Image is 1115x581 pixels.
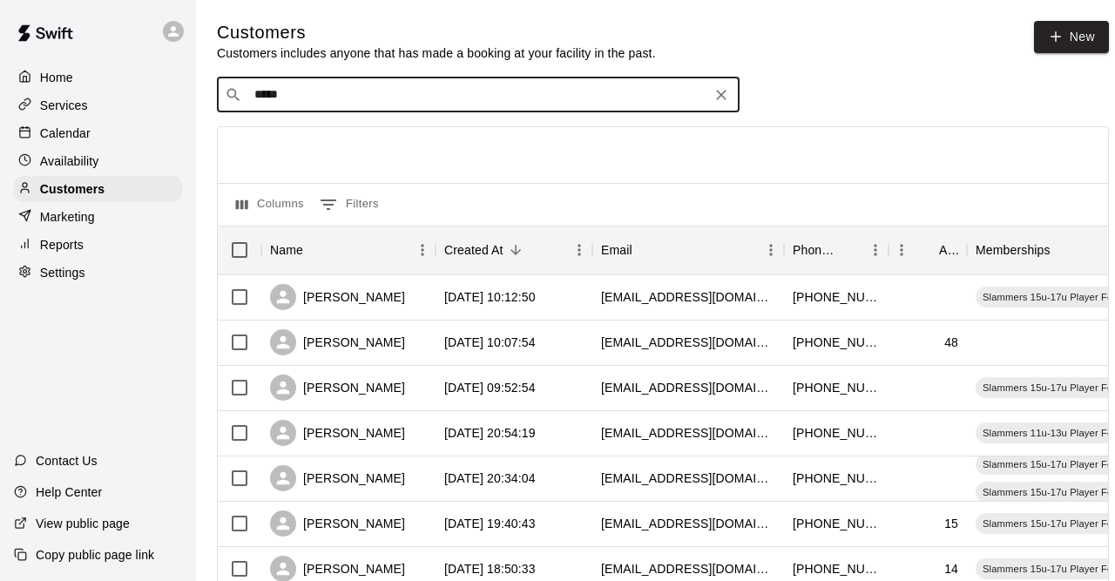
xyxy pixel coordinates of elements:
[793,334,880,351] div: +18472267199
[40,152,99,170] p: Availability
[270,420,405,446] div: [PERSON_NAME]
[261,226,436,274] div: Name
[270,510,405,537] div: [PERSON_NAME]
[14,120,182,146] a: Calendar
[40,125,91,142] p: Calendar
[838,238,862,262] button: Sort
[784,226,889,274] div: Phone Number
[444,515,536,532] div: 2025-09-09 19:40:43
[444,226,503,274] div: Created At
[14,148,182,174] a: Availability
[976,226,1051,274] div: Memberships
[270,226,303,274] div: Name
[601,226,632,274] div: Email
[444,334,536,351] div: 2025-09-10 10:07:54
[632,238,657,262] button: Sort
[444,288,536,306] div: 2025-09-10 10:12:50
[793,424,880,442] div: +12025575774
[14,176,182,202] a: Customers
[270,329,405,355] div: [PERSON_NAME]
[40,264,85,281] p: Settings
[444,470,536,487] div: 2025-09-09 20:34:04
[944,334,958,351] div: 48
[270,375,405,401] div: [PERSON_NAME]
[566,237,592,263] button: Menu
[592,226,784,274] div: Email
[14,232,182,258] a: Reports
[14,204,182,230] a: Marketing
[315,191,383,219] button: Show filters
[36,515,130,532] p: View public page
[14,260,182,286] a: Settings
[40,69,73,86] p: Home
[1034,21,1109,53] a: New
[793,560,880,578] div: +12248171433
[915,238,939,262] button: Sort
[36,483,102,501] p: Help Center
[944,560,958,578] div: 14
[40,180,105,198] p: Customers
[217,44,656,62] p: Customers includes anyone that has made a booking at your facility in the past.
[270,284,405,310] div: [PERSON_NAME]
[40,97,88,114] p: Services
[14,64,182,91] a: Home
[14,92,182,118] a: Services
[436,226,592,274] div: Created At
[217,21,656,44] h5: Customers
[944,515,958,532] div: 15
[36,452,98,470] p: Contact Us
[709,83,733,107] button: Clear
[601,470,775,487] div: lindsiemiller@yahoo.com
[889,226,967,274] div: Age
[217,78,740,112] div: Search customers by name or email
[1051,238,1075,262] button: Sort
[601,288,775,306] div: jberke14@icloud.com
[889,237,915,263] button: Menu
[601,515,775,532] div: smithmarek8@gmail.com
[444,379,536,396] div: 2025-09-10 09:52:54
[793,226,838,274] div: Phone Number
[444,424,536,442] div: 2025-09-09 20:54:19
[303,238,328,262] button: Sort
[862,237,889,263] button: Menu
[601,379,775,396] div: nsfijol@gmail.com
[232,191,308,219] button: Select columns
[793,288,880,306] div: +18472267199
[793,515,880,532] div: +12243589759
[939,226,958,274] div: Age
[793,470,880,487] div: +13122866473
[40,208,95,226] p: Marketing
[601,424,775,442] div: mckeanclan1755@gmail.com
[36,546,154,564] p: Copy public page link
[40,236,84,253] p: Reports
[601,560,775,578] div: michaelkrive@gmail.com
[270,465,405,491] div: [PERSON_NAME]
[503,238,528,262] button: Sort
[444,560,536,578] div: 2025-09-09 18:50:33
[409,237,436,263] button: Menu
[758,237,784,263] button: Menu
[601,334,775,351] div: cberke12@comcast.net
[793,379,880,396] div: +12027102597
